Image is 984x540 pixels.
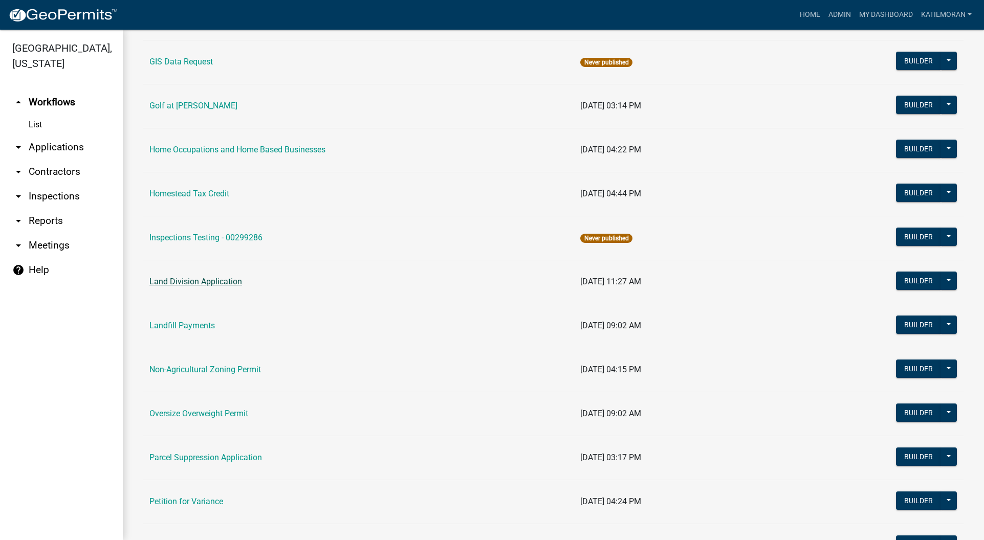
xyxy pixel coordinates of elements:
[580,365,641,374] span: [DATE] 04:15 PM
[580,409,641,418] span: [DATE] 09:02 AM
[896,316,941,334] button: Builder
[149,365,261,374] a: Non-Agricultural Zoning Permit
[12,141,25,153] i: arrow_drop_down
[149,321,215,330] a: Landfill Payments
[896,140,941,158] button: Builder
[917,5,976,25] a: KatieMoran
[580,277,641,286] span: [DATE] 11:27 AM
[896,184,941,202] button: Builder
[896,228,941,246] button: Builder
[12,190,25,202] i: arrow_drop_down
[896,359,941,378] button: Builder
[12,215,25,227] i: arrow_drop_down
[149,497,223,506] a: Petition for Variance
[149,145,325,154] a: Home Occupations and Home Based Businesses
[580,234,632,243] span: Never published
[580,189,641,198] span: [DATE] 04:44 PM
[855,5,917,25] a: My Dashboard
[580,58,632,67] span: Never published
[824,5,855,25] a: Admin
[580,497,641,506] span: [DATE] 04:24 PM
[896,272,941,290] button: Builder
[580,453,641,462] span: [DATE] 03:17 PM
[149,189,229,198] a: Homestead Tax Credit
[896,52,941,70] button: Builder
[149,453,262,462] a: Parcel Suppression Application
[796,5,824,25] a: Home
[580,101,641,110] span: [DATE] 03:14 PM
[149,101,237,110] a: Golf at [PERSON_NAME]
[12,239,25,252] i: arrow_drop_down
[896,403,941,422] button: Builder
[149,277,242,286] a: Land Division Application
[12,96,25,108] i: arrow_drop_up
[896,96,941,114] button: Builder
[149,409,248,418] a: Oversize Overweight Permit
[149,233,263,242] a: Inspections Testing - 00299286
[12,166,25,178] i: arrow_drop_down
[896,491,941,510] button: Builder
[580,145,641,154] span: [DATE] 04:22 PM
[896,447,941,466] button: Builder
[149,57,213,66] a: GIS Data Request
[580,321,641,330] span: [DATE] 09:02 AM
[12,264,25,276] i: help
